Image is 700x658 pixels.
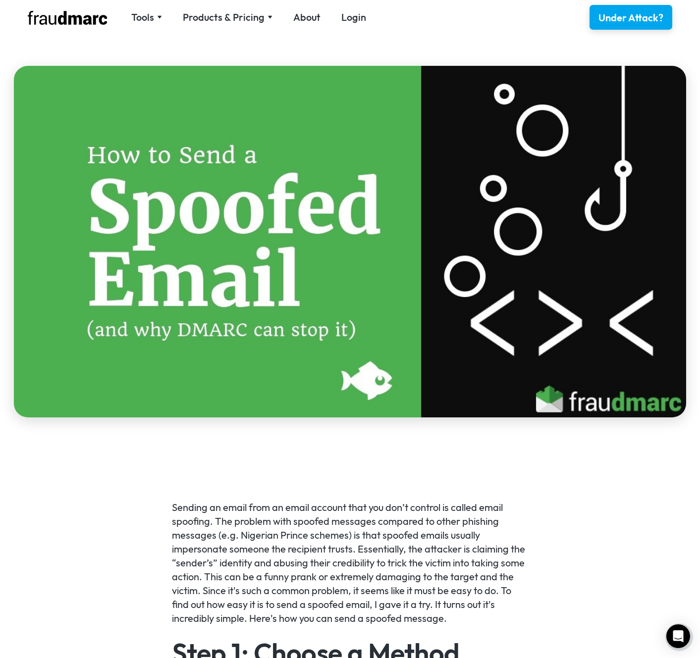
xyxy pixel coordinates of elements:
div: Products & Pricing [183,10,272,24]
div: Open Intercom Messenger [666,624,690,648]
div: Tools [131,10,162,24]
div: Tools [131,10,154,24]
a: About [293,10,321,24]
div: Products & Pricing [183,10,265,24]
a: Under Attack? [590,5,672,30]
div: Under Attack? [598,11,663,25]
p: Sending an email from an email account that you don’t control is called email spoofing. The probl... [172,501,528,625]
a: Login [341,10,366,24]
